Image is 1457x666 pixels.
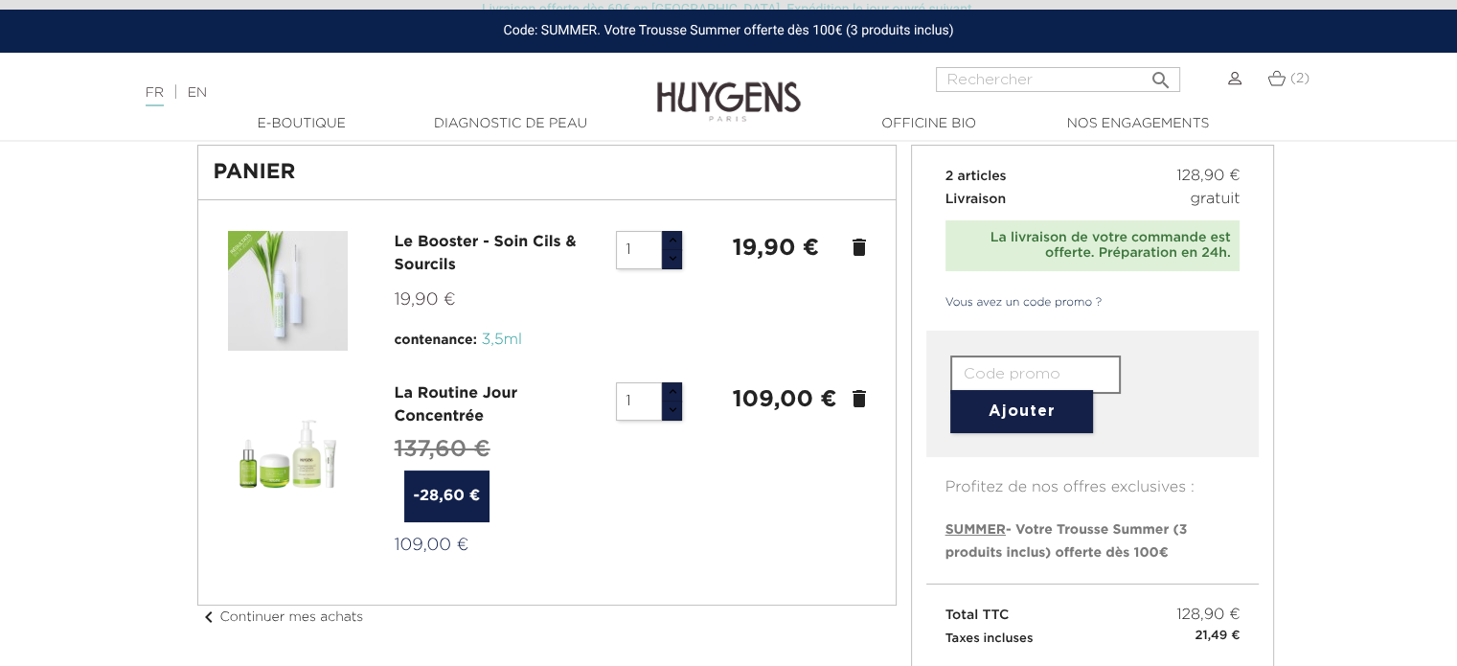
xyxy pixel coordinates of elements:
[395,235,577,273] a: Le Booster - Soin Cils & Sourcils
[950,356,1121,394] input: Code promo
[732,388,836,411] strong: 109,00 €
[188,86,207,100] a: EN
[197,610,364,624] a: chevron_leftContinuer mes achats
[1267,71,1309,86] a: (2)
[1176,165,1241,188] span: 128,90 €
[945,170,1007,183] span: 2 articles
[206,114,398,134] a: E-Boutique
[404,471,490,522] span: -28,60 €
[926,457,1260,499] p: Profitez de nos offres exclusives :
[395,386,518,425] a: La Routine Jour Concentrée
[228,382,348,502] img: La Routine Jour Concentrée
[395,438,490,461] span: 137,60 €
[1042,114,1234,134] a: Nos engagements
[936,67,1180,92] input: Rechercher
[214,161,880,184] h1: Panier
[1150,63,1172,86] i: 
[395,333,477,347] span: contenance:
[395,537,469,554] span: 109,00 €
[146,86,164,106] a: FR
[945,193,1007,206] span: Livraison
[833,114,1025,134] a: Officine Bio
[950,390,1093,433] button: Ajouter
[415,114,606,134] a: Diagnostic de peau
[1195,627,1240,646] small: 21,49 €
[732,237,819,260] strong: 19,90 €
[945,632,1034,645] small: Taxes incluses
[657,51,801,125] img: Huygens
[1290,72,1309,85] span: (2)
[482,333,522,348] span: 3,5ml
[945,523,1188,560] span: - Votre Trousse Summer (3 produits inclus) offerte dès 100€
[197,606,220,629] i: chevron_left
[136,81,593,104] div: |
[945,609,1010,622] span: Total TTC
[1190,188,1240,211] span: gratuit
[1144,61,1178,87] button: 
[945,523,1006,537] span: SUMMER
[848,387,871,410] a: delete
[395,291,456,309] span: 19,90 €
[848,236,871,259] a: delete
[926,294,1103,311] a: Vous avez un code promo ?
[1176,604,1241,627] span: 128,90 €
[955,230,1231,263] div: La livraison de votre commande est offerte. Préparation en 24h.
[228,231,348,351] img: Le Booster - Soin Cils & Sourcils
